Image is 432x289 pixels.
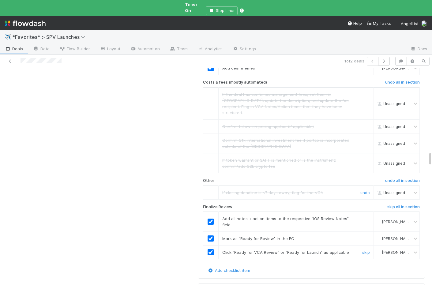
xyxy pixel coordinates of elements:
span: Unassigned [376,101,405,106]
span: [PERSON_NAME] [382,66,412,70]
span: Flow Builder [59,46,90,52]
span: Deals [5,46,23,52]
span: Click "Ready for VCA Review" or "Ready for Launch" as applicable [222,250,349,255]
span: Confirm $1k international investment fee if portco is incorporated outside of the [GEOGRAPHIC_DATA] [222,138,349,149]
h6: skip all in section [387,205,420,209]
img: avatar_b18de8e2-1483-4e81-aa60-0a3d21592880.png [376,236,381,241]
a: skip [362,250,370,255]
span: AngelList [401,21,419,26]
div: Help [347,20,362,26]
button: Stop timer [206,6,238,15]
a: skip all in section [387,205,420,212]
a: Automation [125,44,165,54]
h6: Other [203,178,214,183]
h6: Costs & fees (mostly automated) [203,80,267,85]
span: Confirm follow-on pricing applied (if applicable) [222,124,314,129]
span: Timer On [185,1,203,13]
a: Flow Builder [54,44,95,54]
a: Data [28,44,54,54]
span: [PERSON_NAME] [382,220,412,224]
img: logo-inverted-e16ddd16eac7371096b0.svg [5,18,46,28]
a: Settings [227,44,261,54]
a: undo all in section [385,178,420,186]
a: My Tasks [367,20,391,26]
span: 1 of 2 deals [344,58,364,64]
span: Unassigned [376,124,405,129]
span: If token warrant or SAFT is mentioned or is the instrument: confirm/add $2k crypto fee [222,158,336,169]
span: Unassigned [376,161,405,166]
span: Unassigned [376,141,405,146]
span: If the deal has confirmed management fees, set them in [GEOGRAPHIC_DATA], update fee description,... [222,92,349,115]
span: [PERSON_NAME] [382,236,412,241]
span: Add all notes + action items to the respective “IOS Review Notes” field [222,216,349,227]
a: undo all in section [385,80,420,87]
h6: undo all in section [385,80,420,85]
span: ✈️ [5,34,11,39]
span: Mark as "Ready for Review" in the FC [222,236,294,241]
img: avatar_b18de8e2-1483-4e81-aa60-0a3d21592880.png [421,21,427,27]
a: Layout [95,44,125,54]
a: Team [165,44,193,54]
h6: Finalize Review [203,205,232,209]
img: avatar_b18de8e2-1483-4e81-aa60-0a3d21592880.png [376,250,381,255]
span: *Favorites* > SPV Launches [12,34,88,40]
img: avatar_b18de8e2-1483-4e81-aa60-0a3d21592880.png [376,219,381,224]
span: [PERSON_NAME] [382,250,412,255]
span: Timer On [185,2,197,13]
a: Analytics [193,44,227,54]
span: If closing deadline is <7 days away, flag for the VCA [222,190,323,195]
a: undo [360,190,370,195]
span: Unassigned [376,190,405,195]
span: My Tasks [367,21,391,26]
a: Docs [405,44,432,54]
a: Add checklist item [208,268,250,273]
h6: undo all in section [385,178,420,183]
